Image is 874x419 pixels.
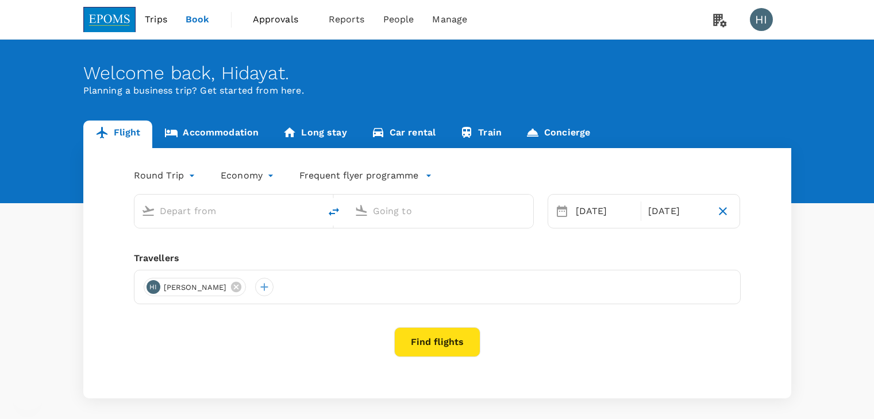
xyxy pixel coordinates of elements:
[186,13,210,26] span: Book
[571,200,638,223] div: [DATE]
[134,251,741,265] div: Travellers
[525,209,528,212] button: Open
[299,169,432,183] button: Frequent flyer programme
[83,7,136,32] img: EPOMS SDN BHD
[312,209,314,212] button: Open
[145,13,167,26] span: Trips
[383,13,414,26] span: People
[299,169,418,183] p: Frequent flyer programme
[514,121,602,148] a: Concierge
[152,121,271,148] a: Accommodation
[221,166,276,185] div: Economy
[359,121,448,148] a: Car rental
[9,373,46,410] iframe: Button to launch messaging window
[320,198,348,226] button: delete
[83,84,791,98] p: Planning a business trip? Get started from here.
[432,13,467,26] span: Manage
[147,280,160,294] div: HI
[83,63,791,84] div: Welcome back , Hidayat .
[644,200,711,223] div: [DATE]
[448,121,514,148] a: Train
[134,166,198,185] div: Round Trip
[271,121,359,148] a: Long stay
[144,278,247,296] div: HI[PERSON_NAME]
[157,282,234,293] span: [PERSON_NAME]
[373,202,509,220] input: Going to
[160,202,296,220] input: Depart from
[83,121,153,148] a: Flight
[253,13,310,26] span: Approvals
[750,8,773,31] div: HI
[329,13,365,26] span: Reports
[394,327,480,357] button: Find flights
